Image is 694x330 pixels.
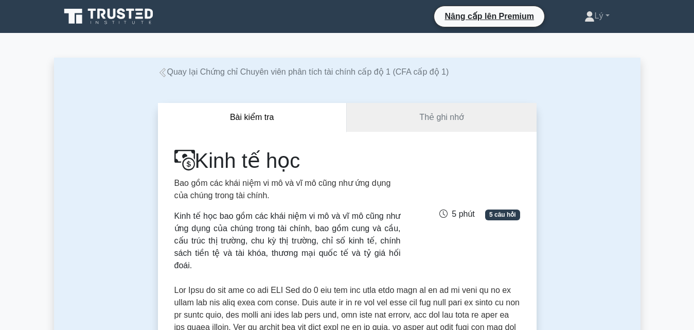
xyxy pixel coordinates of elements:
[452,210,474,218] font: 5 phút
[174,179,391,200] font: Bao gồm các khái niệm vi mô và vĩ mô cũng như ứng dụng của chúng trong tài chính.
[444,12,534,21] font: Nâng cấp lên Premium
[174,212,401,270] font: Kinh tế học bao gồm các khái niệm vi mô và vĩ mô cũng như ứng dụng của chúng trong tài chính, bao...
[419,113,464,121] font: Thẻ ghi nhớ
[489,211,516,218] font: 5 câu hỏi
[438,10,540,23] a: Nâng cấp lên Premium
[167,67,449,76] font: Quay lại Chứng chỉ Chuyên viên phân tích tài chính cấp độ 1 (CFA cấp độ 1)
[560,6,634,26] a: Lý
[158,67,449,76] a: Quay lại Chứng chỉ Chuyên viên phân tích tài chính cấp độ 1 (CFA cấp độ 1)
[595,11,603,20] font: Lý
[230,113,274,121] font: Bài kiểm tra
[195,149,300,172] font: Kinh tế học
